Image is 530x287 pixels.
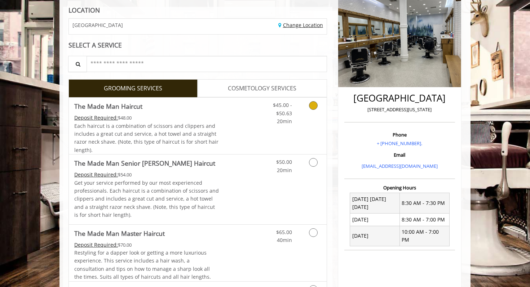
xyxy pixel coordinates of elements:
[350,226,400,246] td: [DATE]
[276,229,292,236] span: $65.00
[74,101,142,111] b: The Made Man Haircut
[104,84,162,93] span: GROOMING SERVICES
[74,114,118,121] span: This service needs some Advance to be paid before we block your appointment
[346,132,453,137] h3: Phone
[74,171,219,179] div: $54.00
[74,228,165,238] b: The Made Man Master Haircut
[69,6,100,14] b: LOCATION
[69,42,327,49] div: SELECT A SERVICE
[350,214,400,226] td: [DATE]
[399,214,449,226] td: 8:30 AM - 7:00 PM
[74,122,218,153] span: Each haircut is a combination of scissors and clippers and includes a great cut and service, a ho...
[74,179,219,219] p: Get your service performed by our most experienced professionals. Each haircut is a combination o...
[74,249,211,280] span: Restyling for a dapper look or getting a more luxurious experience. This service includes a hair ...
[276,158,292,165] span: $50.00
[228,84,296,93] span: COSMETOLOGY SERVICES
[278,22,323,28] a: Change Location
[350,193,400,214] td: [DATE] [DATE] [DATE]
[399,193,449,214] td: 8:30 AM - 7:30 PM
[277,237,292,243] span: 40min
[273,102,292,116] span: $45.00 - $50.63
[68,56,87,72] button: Service Search
[74,171,118,178] span: This service needs some Advance to be paid before we block your appointment
[74,158,215,168] b: The Made Man Senior [PERSON_NAME] Haircut
[74,241,219,249] div: $70.00
[362,163,438,169] a: [EMAIL_ADDRESS][DOMAIN_NAME]
[346,106,453,113] p: [STREET_ADDRESS][US_STATE]
[399,226,449,246] td: 10:00 AM - 7:00 PM
[72,22,123,28] span: [GEOGRAPHIC_DATA]
[346,93,453,103] h2: [GEOGRAPHIC_DATA]
[74,114,219,122] div: $48.00
[377,140,422,147] a: + [PHONE_NUMBER].
[277,118,292,125] span: 20min
[277,167,292,174] span: 20min
[74,241,118,248] span: This service needs some Advance to be paid before we block your appointment
[344,185,455,190] h3: Opening Hours
[346,152,453,157] h3: Email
